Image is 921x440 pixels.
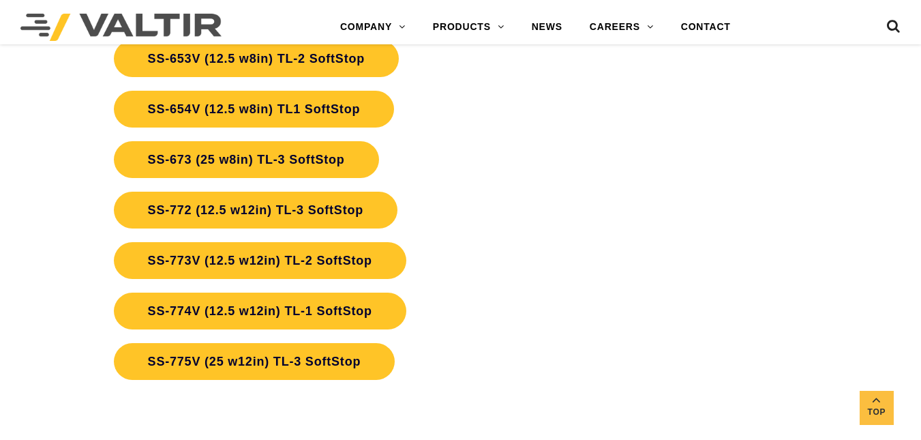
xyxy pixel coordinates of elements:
[114,242,406,279] a: SS-773V (12.5 w12in) TL-2 SoftStop
[20,14,222,41] img: Valtir
[114,91,395,128] a: SS-654V (12.5 w8in) TL1 SoftStop
[576,14,667,41] a: CAREERS
[327,14,419,41] a: COMPANY
[114,40,399,77] a: SS-653V (12.5 w8in) TL-2 SoftStop
[114,343,395,380] a: SS-775V (25 w12in) TL-3 SoftStop
[860,405,894,420] span: Top
[518,14,576,41] a: NEWS
[114,192,397,229] a: SS-772 (12.5 w12in) TL-3 SoftStop
[114,141,379,178] a: SS-673 (25 w8in) TL-3 SoftStop
[860,391,894,425] a: Top
[667,14,744,41] a: CONTACT
[419,14,518,41] a: PRODUCTS
[114,293,406,329] a: SS-774V (12.5 w12in) TL-1 SoftStop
